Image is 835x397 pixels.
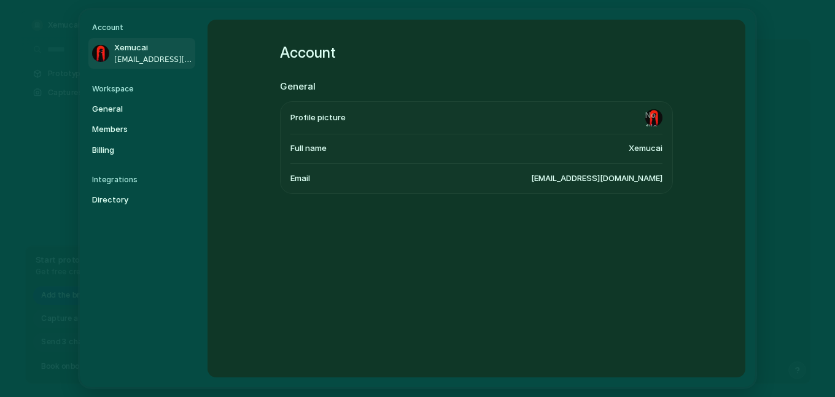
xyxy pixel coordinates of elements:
a: Members [88,120,195,139]
span: Xemucai [629,142,662,155]
a: Billing [88,141,195,160]
h1: Account [280,42,673,64]
a: Directory [88,190,195,210]
h5: Workspace [92,83,195,94]
span: General [92,103,171,115]
span: Billing [92,144,171,156]
a: Xemucai[EMAIL_ADDRESS][DOMAIN_NAME] [88,38,195,69]
a: General [88,99,195,119]
span: Profile picture [290,112,346,124]
span: Directory [92,194,171,206]
h5: Integrations [92,174,195,185]
span: Full name [290,142,327,155]
span: Members [92,123,171,136]
span: Email [290,172,310,185]
span: [EMAIL_ADDRESS][DOMAIN_NAME] [114,54,193,65]
span: [EMAIL_ADDRESS][DOMAIN_NAME] [531,172,662,185]
h5: Account [92,22,195,33]
span: Xemucai [114,42,193,54]
h2: General [280,80,673,94]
